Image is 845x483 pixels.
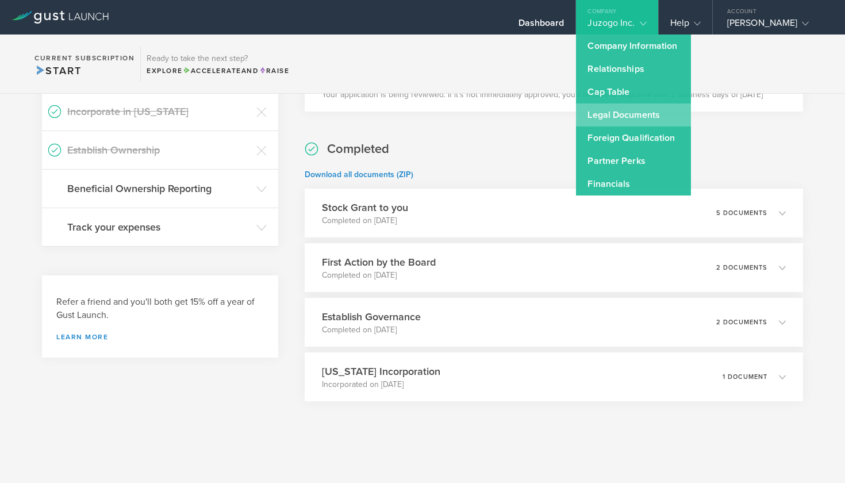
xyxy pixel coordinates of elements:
p: Incorporated on [DATE] [322,379,440,390]
p: Completed on [DATE] [322,270,436,281]
span: Raise [259,67,289,75]
span: Start [34,64,81,77]
h3: First Action by the Board [322,255,436,270]
p: Completed on [DATE] [322,215,408,227]
p: 1 document [723,374,767,380]
h3: Stock Grant to you [322,200,408,215]
p: Your application is being reviewed. If it's not immediately approved, you'll receive a response w... [322,89,763,101]
div: Juzogo Inc. [587,17,646,34]
a: Learn more [56,333,264,340]
h3: Incorporate in [US_STATE] [67,104,251,119]
p: Completed on [DATE] [322,324,421,336]
h3: Beneficial Ownership Reporting [67,181,251,196]
p: 2 documents [716,264,767,271]
div: [PERSON_NAME] [727,17,825,34]
h3: Refer a friend and you'll both get 15% off a year of Gust Launch. [56,296,264,322]
p: 5 documents [716,210,767,216]
h3: Track your expenses [67,220,251,235]
h3: [US_STATE] Incorporation [322,364,440,379]
a: Download all documents (ZIP) [305,170,413,179]
div: Help [670,17,701,34]
div: Explore [147,66,289,76]
h2: Current Subscription [34,55,135,62]
span: and [183,67,259,75]
h3: Ready to take the next step? [147,55,289,63]
div: Dashboard [518,17,564,34]
div: Ready to take the next step?ExploreAccelerateandRaise [140,46,295,82]
h2: Completed [327,141,389,158]
h3: Establish Governance [322,309,421,324]
p: 2 documents [716,319,767,325]
span: Accelerate [183,67,241,75]
h3: Establish Ownership [67,143,251,158]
